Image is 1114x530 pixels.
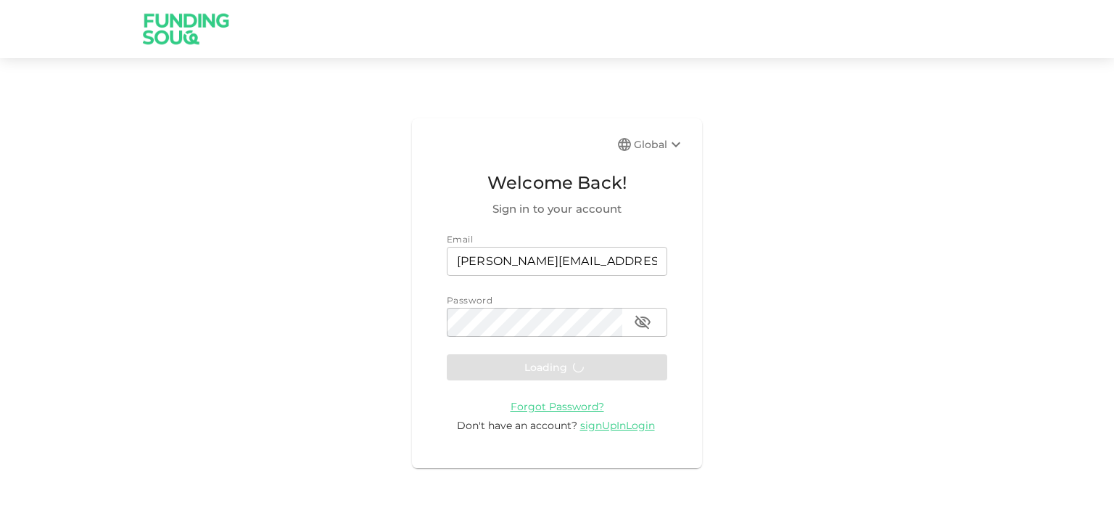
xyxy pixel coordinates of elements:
span: signUpInLogin [580,419,655,432]
a: Forgot Password? [511,399,604,413]
span: Don't have an account? [457,419,577,432]
div: Global [634,136,685,153]
span: Email [447,234,473,245]
span: Password [447,295,492,306]
span: Sign in to your account [447,200,667,218]
span: Forgot Password? [511,400,604,413]
span: Welcome Back! [447,169,667,197]
input: password [447,308,622,337]
input: email [447,247,667,276]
